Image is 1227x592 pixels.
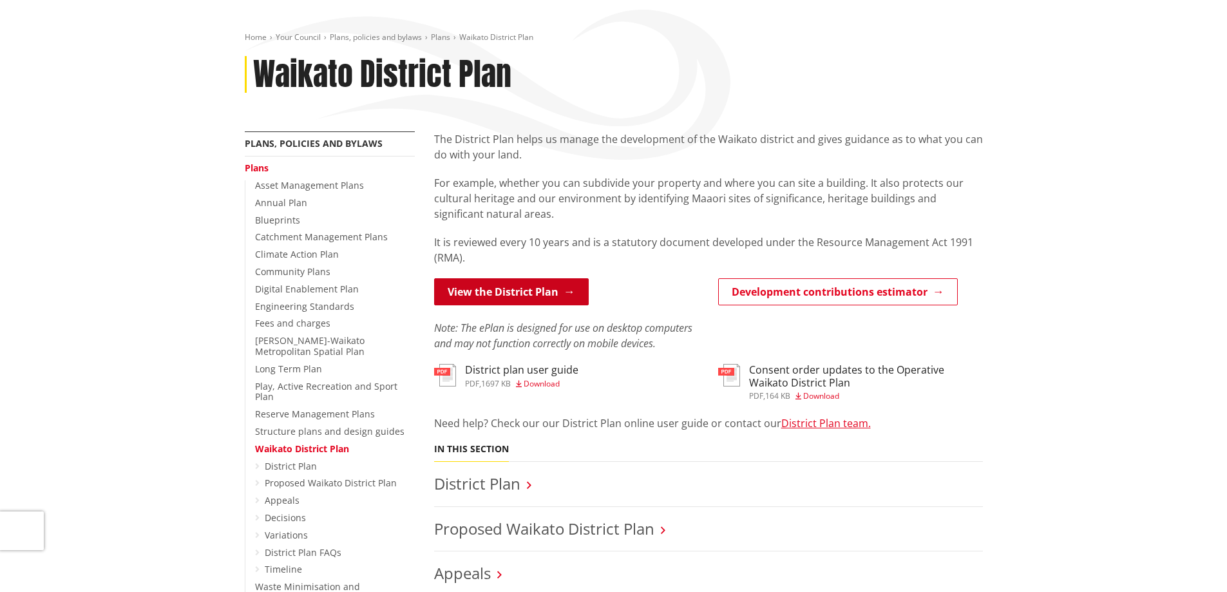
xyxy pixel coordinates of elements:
[255,334,365,358] a: [PERSON_NAME]-Waikato Metropolitan Spatial Plan
[265,546,341,559] a: District Plan FAQs
[1168,538,1214,584] iframe: Messenger Launcher
[524,378,560,389] span: Download
[434,444,509,455] h5: In this section
[749,390,763,401] span: pdf
[265,477,397,489] a: Proposed Waikato District Plan
[434,473,520,494] a: District Plan
[459,32,533,43] span: Waikato District Plan
[434,175,983,222] p: For example, whether you can subdivide your property and where you can site a building. It also p...
[781,416,871,430] a: District Plan team.
[255,231,388,243] a: Catchment Management Plans
[265,460,317,472] a: District Plan
[265,494,300,506] a: Appeals
[434,518,654,539] a: Proposed Waikato District Plan
[255,300,354,312] a: Engineering Standards
[434,131,983,162] p: The District Plan helps us manage the development of the Waikato district and gives guidance as t...
[434,321,692,350] em: Note: The ePlan is designed for use on desktop computers and may not function correctly on mobile...
[255,380,397,403] a: Play, Active Recreation and Sport Plan
[245,162,269,174] a: Plans
[276,32,321,43] a: Your Council
[434,278,589,305] a: View the District Plan
[245,32,983,43] nav: breadcrumb
[255,196,307,209] a: Annual Plan
[255,425,404,437] a: Structure plans and design guides
[465,380,578,388] div: ,
[718,364,983,399] a: Consent order updates to the Operative Waikato District Plan pdf,164 KB Download
[765,390,790,401] span: 164 KB
[245,32,267,43] a: Home
[434,364,456,387] img: document-pdf.svg
[431,32,450,43] a: Plans
[265,529,308,541] a: Variations
[255,214,300,226] a: Blueprints
[255,283,359,295] a: Digital Enablement Plan
[255,317,330,329] a: Fees and charges
[434,364,578,387] a: District plan user guide pdf,1697 KB Download
[481,378,511,389] span: 1697 KB
[434,415,983,431] p: Need help? Check our our District Plan online user guide or contact our
[265,563,302,575] a: Timeline
[465,364,578,376] h3: District plan user guide
[718,278,958,305] a: Development contributions estimator
[265,511,306,524] a: Decisions
[434,234,983,265] p: It is reviewed every 10 years and is a statutory document developed under the Resource Management...
[255,363,322,375] a: Long Term Plan
[245,137,383,149] a: Plans, policies and bylaws
[465,378,479,389] span: pdf
[255,443,349,455] a: Waikato District Plan
[330,32,422,43] a: Plans, policies and bylaws
[255,265,330,278] a: Community Plans
[803,390,839,401] span: Download
[255,248,339,260] a: Climate Action Plan
[253,56,511,93] h1: Waikato District Plan
[749,392,983,400] div: ,
[255,408,375,420] a: Reserve Management Plans
[434,562,491,584] a: Appeals
[255,179,364,191] a: Asset Management Plans
[718,364,740,387] img: document-pdf.svg
[749,364,983,388] h3: Consent order updates to the Operative Waikato District Plan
